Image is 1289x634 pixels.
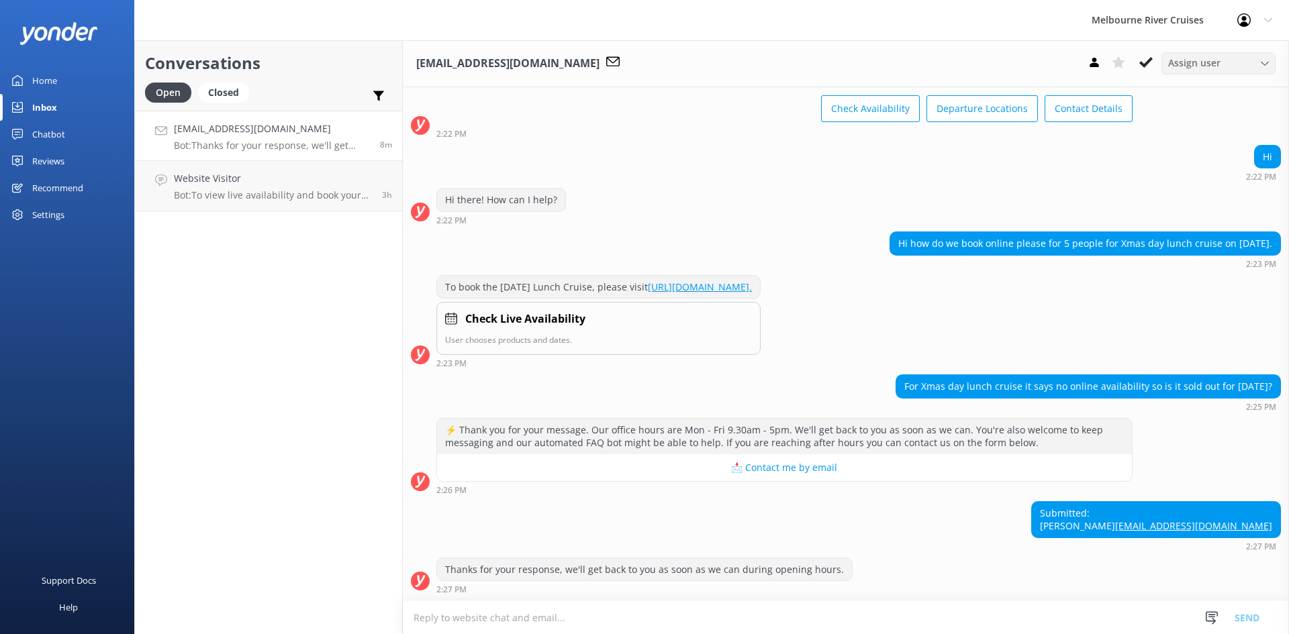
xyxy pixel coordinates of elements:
div: 02:22pm 11-Aug-2025 (UTC +10:00) Australia/Sydney [436,215,566,225]
div: 02:27pm 11-Aug-2025 (UTC +10:00) Australia/Sydney [1031,541,1281,551]
div: Home [32,67,57,94]
div: Reviews [32,148,64,174]
a: [EMAIL_ADDRESS][DOMAIN_NAME] [1115,519,1272,532]
strong: 2:23 PM [1246,260,1276,268]
h3: [EMAIL_ADDRESS][DOMAIN_NAME] [416,55,600,72]
img: yonder-white-logo.png [20,22,97,44]
div: Hi how do we book online please for 5 people for Xmas day lunch cruise on [DATE]. [890,232,1280,255]
a: Website VisitorBot:To view live availability and book your Spirit of Melbourne Dinner Cruise, ple... [135,161,402,211]
span: 02:27pm 11-Aug-2025 (UTC +10:00) Australia/Sydney [380,139,392,150]
div: 02:22pm 11-Aug-2025 (UTC +10:00) Australia/Sydney [1246,172,1281,181]
div: Inbox [32,94,57,121]
div: Submitted: [PERSON_NAME] [1032,502,1280,537]
strong: 2:27 PM [436,586,467,594]
div: For Xmas day lunch cruise it says no online availability so is it sold out for [DATE]? [896,375,1280,398]
div: Settings [32,201,64,228]
strong: 2:22 PM [436,130,467,138]
div: 02:23pm 11-Aug-2025 (UTC +10:00) Australia/Sydney [436,358,761,368]
div: 02:23pm 11-Aug-2025 (UTC +10:00) Australia/Sydney [890,259,1281,268]
a: Open [145,85,198,99]
strong: 2:22 PM [436,217,467,225]
strong: 2:26 PM [436,486,467,494]
div: 02:27pm 11-Aug-2025 (UTC +10:00) Australia/Sydney [436,584,853,594]
p: Bot: Thanks for your response, we'll get back to you as soon as we can during opening hours. [174,140,370,152]
div: Support Docs [42,567,96,594]
div: Thanks for your response, we'll get back to you as soon as we can during opening hours. [437,558,852,581]
h4: [EMAIL_ADDRESS][DOMAIN_NAME] [174,121,370,136]
span: Assign user [1168,56,1221,70]
p: User chooses products and dates. [445,333,752,346]
h2: Conversations [145,50,392,76]
strong: 2:22 PM [1246,173,1276,181]
h4: Website Visitor [174,171,372,186]
div: Closed [198,83,249,103]
p: Bot: To view live availability and book your Spirit of Melbourne Dinner Cruise, please visit [URL... [174,189,372,201]
div: Hi [1255,146,1280,168]
a: [URL][DOMAIN_NAME]. [648,280,752,293]
div: Assign User [1161,52,1276,74]
strong: 2:25 PM [1246,403,1276,411]
button: Departure Locations [926,95,1038,122]
div: 02:22pm 11-Aug-2025 (UTC +10:00) Australia/Sydney [436,129,1133,138]
div: Chatbot [32,121,65,148]
div: 02:25pm 11-Aug-2025 (UTC +10:00) Australia/Sydney [896,402,1281,411]
div: 02:26pm 11-Aug-2025 (UTC +10:00) Australia/Sydney [436,485,1133,494]
strong: 2:27 PM [1246,543,1276,551]
div: Recommend [32,174,83,201]
div: Help [59,594,78,621]
a: [EMAIL_ADDRESS][DOMAIN_NAME]Bot:Thanks for your response, we'll get back to you as soon as we can... [135,111,402,161]
div: Hi there! How can I help? [437,189,565,211]
span: 11:29am 11-Aug-2025 (UTC +10:00) Australia/Sydney [382,189,392,201]
button: Check Availability [821,95,920,122]
div: ⚡ Thank you for your message. Our office hours are Mon - Fri 9.30am - 5pm. We'll get back to you ... [437,419,1132,454]
h4: Check Live Availability [465,311,585,328]
div: To book the [DATE] Lunch Cruise, please visit [437,276,760,299]
button: 📩 Contact me by email [437,454,1132,481]
strong: 2:23 PM [436,360,467,368]
a: Closed [198,85,256,99]
button: Contact Details [1045,95,1133,122]
div: Open [145,83,191,103]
